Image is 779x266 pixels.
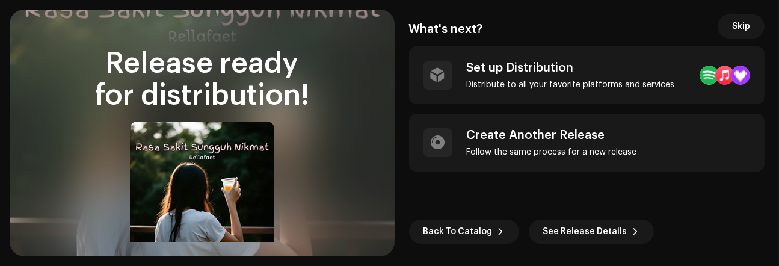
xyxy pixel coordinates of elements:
span: Skip [732,14,750,39]
re-a-post-create-item: Create Another Release [409,114,765,172]
button: Back To Catalog [409,220,519,244]
button: Skip [718,14,765,39]
div: Create Another Release [467,128,637,143]
div: What's next? [409,22,765,37]
button: See Release Details [529,220,654,244]
div: Distribute to all your favorite platforms and services [467,80,675,90]
div: Follow the same process for a new release [467,147,637,157]
div: Set up Distribution [467,61,675,75]
img: 82756cc7-8e0e-4a02-874a-a3365fae7226 [130,122,274,266]
re-a-post-create-item: Set up Distribution [409,46,765,104]
div: Release ready for distribution! [24,48,380,112]
span: See Release Details [543,220,627,244]
span: Back To Catalog [423,220,493,244]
